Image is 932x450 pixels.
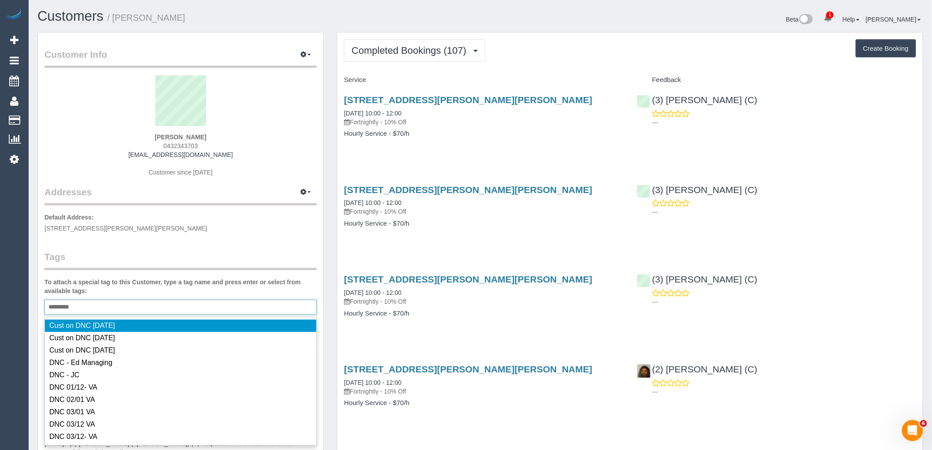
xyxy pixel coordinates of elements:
span: 6 [920,420,927,427]
a: Help [843,16,860,23]
a: (3) [PERSON_NAME] (C) [637,274,758,284]
iframe: Intercom live chat [902,420,923,441]
a: (3) [PERSON_NAME] (C) [637,185,758,195]
p: --- [652,298,916,306]
span: Completed Bookings (107) [351,45,470,56]
a: [STREET_ADDRESS][PERSON_NAME][PERSON_NAME] [344,95,592,105]
p: --- [652,387,916,396]
a: Beta [786,16,814,23]
h4: Hourly Service - $70/h [344,130,623,138]
p: --- [652,118,916,127]
span: DNC - Ed Managing [49,359,112,366]
button: Completed Bookings (107) [344,39,485,62]
a: (2) [PERSON_NAME] (C) [637,364,758,374]
span: DNC 03/12- VA [49,433,97,440]
a: 1 [819,9,836,28]
span: DNC 02/01 VA [49,396,95,403]
a: [STREET_ADDRESS][PERSON_NAME][PERSON_NAME] [344,364,592,374]
small: / [PERSON_NAME] [107,13,185,22]
span: Customer since [DATE] [149,169,213,176]
p: Fortnightly - 10% Off [344,207,623,216]
h4: Hourly Service - $70/h [344,220,623,227]
a: (3) [PERSON_NAME] (C) [637,95,758,105]
p: Fortnightly - 10% Off [344,387,623,396]
h4: Service [344,76,623,84]
span: DNC 03/12 VA [49,420,95,428]
a: [STREET_ADDRESS][PERSON_NAME][PERSON_NAME] [344,185,592,195]
a: [EMAIL_ADDRESS][DOMAIN_NAME] [129,151,233,158]
span: DNC 03/01 VA [49,408,95,416]
span: DNC 01/12- VA [49,383,97,391]
a: [DATE] 10:00 - 12:00 [344,379,401,386]
h4: Hourly Service - $70/h [344,310,623,317]
button: Create Booking [856,39,916,58]
label: Default Address: [44,213,94,222]
img: Automaid Logo [5,9,23,21]
p: Fortnightly - 10% Off [344,118,623,126]
a: [DATE] 10:00 - 12:00 [344,289,401,296]
span: 0432343703 [163,142,198,149]
p: --- [652,208,916,216]
a: [DATE] 10:00 - 12:00 [344,199,401,206]
label: To attach a special tag to this Customer, type a tag name and press enter or select from availabl... [44,278,317,295]
a: [PERSON_NAME] [866,16,921,23]
strong: [PERSON_NAME] [155,134,206,141]
span: Cust on DNC [DATE] [49,322,115,329]
img: (2) Nyasha Mahofa (C) [637,364,651,378]
legend: Tags [44,250,317,270]
h4: Feedback [637,76,916,84]
p: Fortnightly - 10% Off [344,297,623,306]
span: 1 [826,11,834,19]
a: [DATE] 10:00 - 12:00 [344,110,401,117]
span: Cust on DNC [DATE] [49,334,115,342]
legend: Customer Info [44,48,317,68]
a: Customers [37,8,104,24]
span: [STREET_ADDRESS][PERSON_NAME][PERSON_NAME] [44,225,207,232]
span: DNC - JC [49,371,79,379]
span: Cust on DNC [DATE] [49,346,115,354]
img: New interface [799,14,813,26]
h4: Hourly Service - $70/h [344,399,623,407]
a: [STREET_ADDRESS][PERSON_NAME][PERSON_NAME] [344,274,592,284]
